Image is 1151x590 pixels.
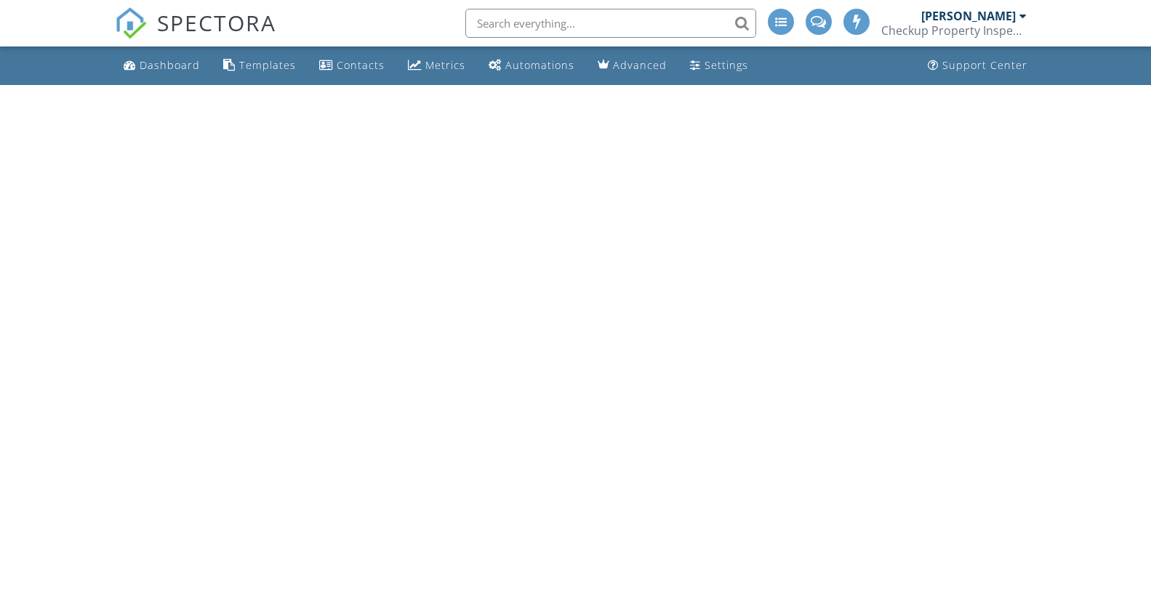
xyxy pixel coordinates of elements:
[337,58,385,72] div: Contacts
[118,52,206,79] a: Dashboard
[313,52,390,79] a: Contacts
[483,52,580,79] a: Automations (Advanced)
[613,58,667,72] div: Advanced
[425,58,465,72] div: Metrics
[505,58,574,72] div: Automations
[922,52,1033,79] a: Support Center
[239,58,296,72] div: Templates
[465,9,756,38] input: Search everything...
[942,58,1027,72] div: Support Center
[115,20,276,50] a: SPECTORA
[217,52,302,79] a: Templates
[921,9,1016,23] div: [PERSON_NAME]
[157,7,276,38] span: SPECTORA
[402,52,471,79] a: Metrics
[881,23,1027,38] div: Checkup Property Inspections, LLC
[705,58,748,72] div: Settings
[115,7,147,39] img: The Best Home Inspection Software - Spectora
[140,58,200,72] div: Dashboard
[684,52,754,79] a: Settings
[592,52,673,79] a: Advanced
